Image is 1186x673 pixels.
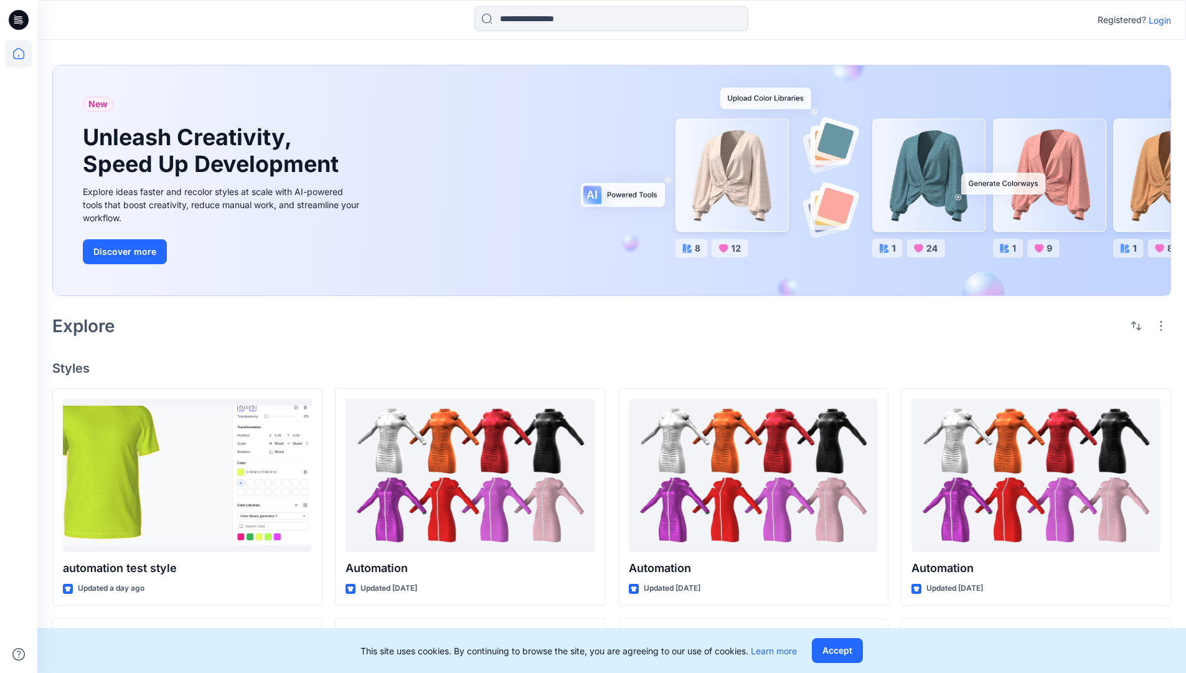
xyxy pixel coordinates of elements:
[83,185,363,224] div: Explore ideas faster and recolor styles at scale with AI-powered tools that boost creativity, red...
[52,316,115,336] h2: Explore
[629,560,878,577] p: Automation
[83,239,167,264] button: Discover more
[88,97,108,112] span: New
[360,644,797,657] p: This site uses cookies. By continuing to browse the site, you are agreeing to our use of cookies.
[78,582,144,595] p: Updated a day ago
[911,560,1160,577] p: Automation
[926,582,983,595] p: Updated [DATE]
[644,582,700,595] p: Updated [DATE]
[346,560,595,577] p: Automation
[83,239,363,264] a: Discover more
[1098,12,1146,27] p: Registered?
[629,399,878,553] a: Automation
[63,560,312,577] p: automation test style
[346,399,595,553] a: Automation
[751,646,797,656] a: Learn more
[911,399,1160,553] a: Automation
[1149,14,1171,27] p: Login
[63,399,312,553] a: automation test style
[83,124,344,178] h1: Unleash Creativity, Speed Up Development
[52,361,1171,376] h4: Styles
[812,638,863,663] button: Accept
[360,582,417,595] p: Updated [DATE]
